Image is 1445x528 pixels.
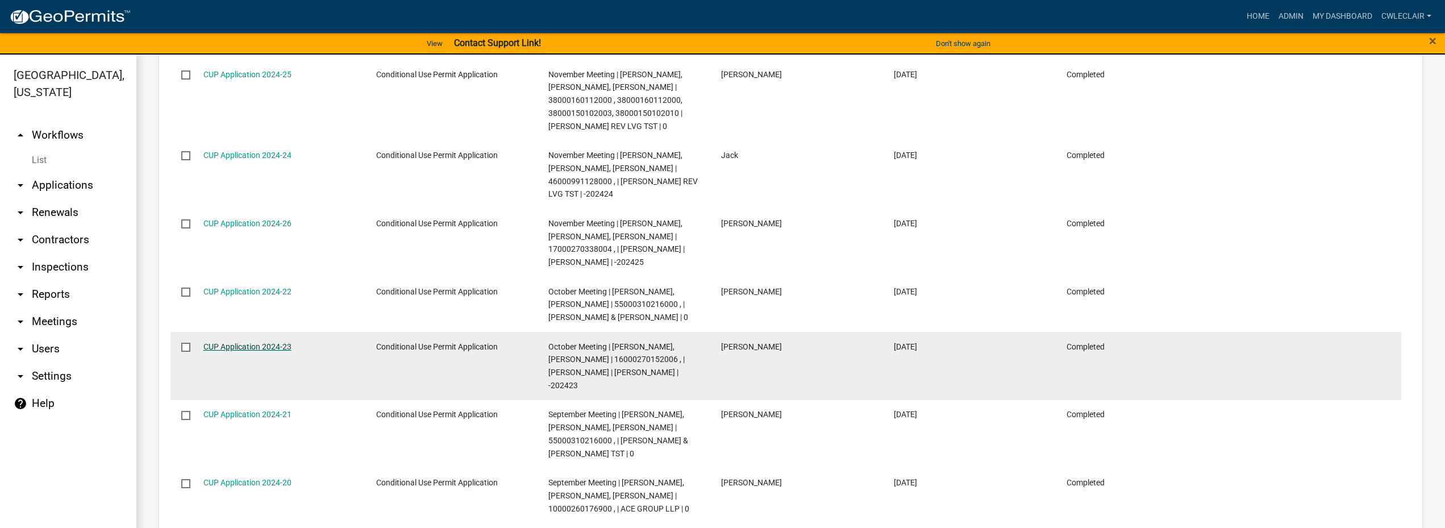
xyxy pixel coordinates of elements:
[14,397,27,410] i: help
[14,288,27,301] i: arrow_drop_down
[203,342,292,351] a: CUP Application 2024-23
[14,260,27,274] i: arrow_drop_down
[1242,6,1274,27] a: Home
[14,128,27,142] i: arrow_drop_up
[376,70,498,79] span: Conditional Use Permit Application
[203,70,292,79] a: CUP Application 2024-25
[1067,287,1105,296] span: Completed
[548,70,682,131] span: November Meeting | Amy Busko, Christopher LeClair, Kyle Westergard | 38000160112000 , 38000160112...
[422,34,447,53] a: View
[894,342,917,351] span: 09/17/2024
[376,342,498,351] span: Conditional Use Permit Application
[548,478,689,513] span: September Meeting | Amy Busko, Christopher LeClair, Kyle Westergard | 10000260176900 , | ACE GROU...
[1067,478,1105,487] span: Completed
[14,315,27,329] i: arrow_drop_down
[1067,410,1105,419] span: Completed
[14,342,27,356] i: arrow_drop_down
[203,410,292,419] a: CUP Application 2024-21
[721,70,782,79] span: Danielle Houts
[454,38,541,48] strong: Contact Support Link!
[14,178,27,192] i: arrow_drop_down
[1067,151,1105,160] span: Completed
[14,369,27,383] i: arrow_drop_down
[203,287,292,296] a: CUP Application 2024-22
[894,410,917,419] span: 08/20/2024
[894,70,917,79] span: 10/22/2024
[894,219,917,228] span: 10/09/2024
[1429,34,1436,48] button: Close
[376,151,498,160] span: Conditional Use Permit Application
[1429,33,1436,49] span: ×
[721,410,782,419] span: Joe Clauson
[548,287,688,322] span: October Meeting | Amy Busko, Christopher LeClair | 55000310216000 , | JOSEPH & ILIANA CLAUSON TST...
[1274,6,1308,27] a: Admin
[721,287,782,296] span: Joe Clauson
[1067,342,1105,351] span: Completed
[894,478,917,487] span: 08/20/2024
[931,34,995,53] button: Don't show again
[203,478,292,487] a: CUP Application 2024-20
[203,151,292,160] a: CUP Application 2024-24
[721,219,782,228] span: JAY WEIHER
[1308,6,1377,27] a: My Dashboard
[1377,6,1436,27] a: cwleclair
[894,287,917,296] span: 09/18/2024
[548,410,688,458] span: September Meeting | Amy Busko, Christopher LeClair, Kyle Westergard | 55000310216000 , | JOSEPH &...
[1067,70,1105,79] span: Completed
[548,219,685,267] span: November Meeting | Amy Busko, Christopher LeClair, Kyle Westergard | 17000270338004 , | ARIC RUDE...
[376,219,498,228] span: Conditional Use Permit Application
[1067,219,1105,228] span: Completed
[14,233,27,247] i: arrow_drop_down
[14,206,27,219] i: arrow_drop_down
[548,342,685,390] span: October Meeting | Amy Busko, Christopher LeClair | 16000270152006 , | CLINT ORTNER | JACQUELINE O...
[548,151,698,198] span: November Meeting | Amy Busko, Christopher LeClair, Kyle Westergard | 46000991128000 , | EDWARD A ...
[721,478,782,487] span: Alex Schwarzhoff
[721,151,738,160] span: Jack
[894,151,917,160] span: 10/22/2024
[376,410,498,419] span: Conditional Use Permit Application
[376,478,498,487] span: Conditional Use Permit Application
[203,219,292,228] a: CUP Application 2024-26
[376,287,498,296] span: Conditional Use Permit Application
[721,342,782,351] span: Clint Ortner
